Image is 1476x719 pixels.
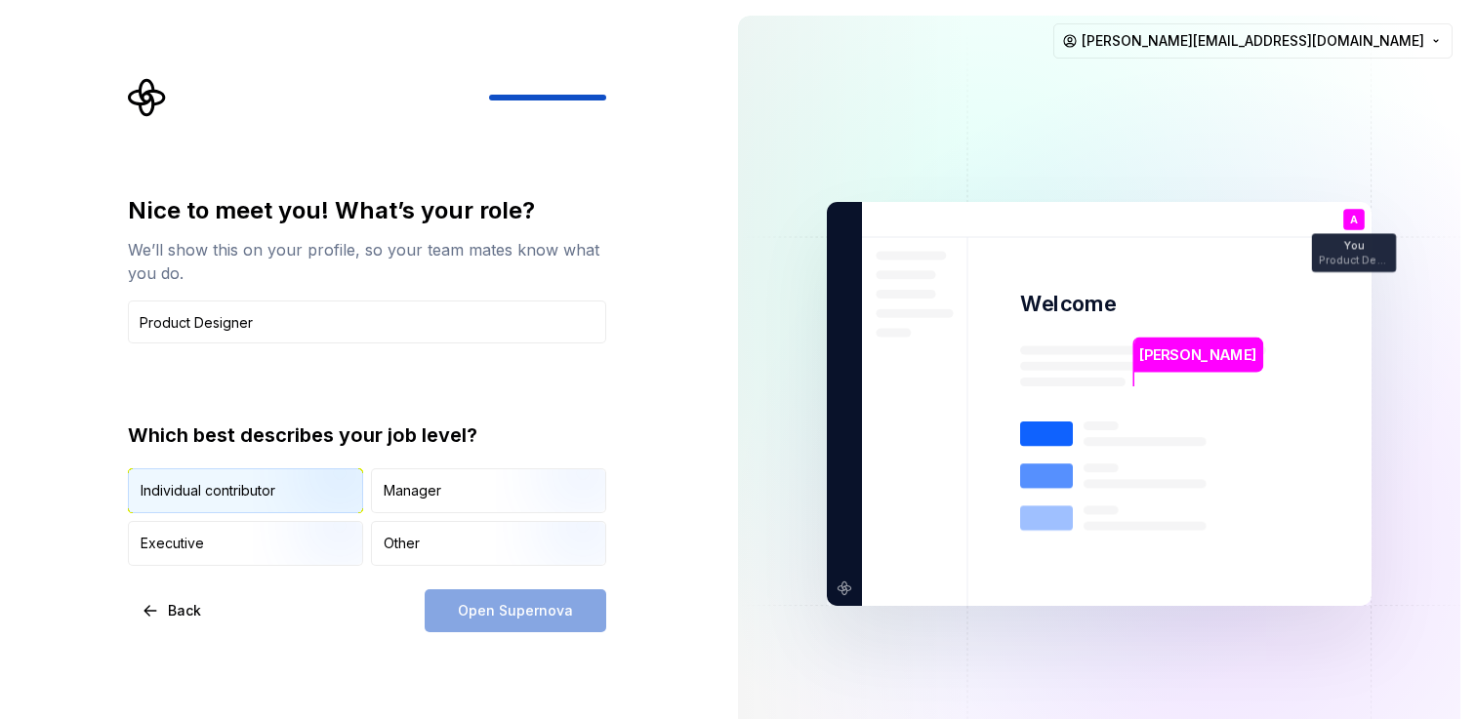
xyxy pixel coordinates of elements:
div: We’ll show this on your profile, so your team mates know what you do. [128,238,606,285]
p: A [1350,215,1358,225]
p: [PERSON_NAME] [1139,344,1256,366]
p: You [1344,241,1364,252]
input: Job title [128,300,606,343]
span: Back [168,601,201,620]
div: Which best describes your job level? [128,421,606,449]
button: Back [128,589,218,632]
span: [PERSON_NAME][EMAIL_ADDRESS][DOMAIN_NAME] [1082,31,1424,51]
div: Nice to meet you! What’s your role? [128,195,606,226]
p: Product Designer [1319,255,1389,265]
p: Welcome [1020,290,1116,318]
button: [PERSON_NAME][EMAIL_ADDRESS][DOMAIN_NAME] [1053,23,1453,59]
div: Other [384,534,420,553]
div: Manager [384,481,441,500]
svg: Supernova Logo [128,78,167,117]
div: Executive [141,534,204,553]
div: Individual contributor [141,481,275,500]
